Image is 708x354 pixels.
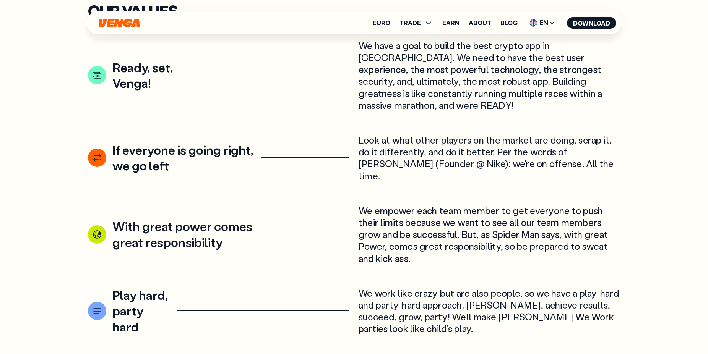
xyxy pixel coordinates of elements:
div: Ready, set, Venga! [112,60,175,91]
img: flag-uk [529,19,537,27]
span: TRADE [399,18,433,27]
a: About [469,20,491,26]
a: Earn [442,20,460,26]
span: TRADE [399,20,421,26]
a: Blog [500,20,518,26]
div: If everyone is going right, we go left [112,142,255,174]
div: We empower each team member to get everyone to push their limits because we want to see all our t... [359,205,620,264]
span: EN [527,17,558,29]
div: We work like crazy but are also people, so we have a play-hard and party-hard approach. [PERSON_N... [359,287,620,335]
a: Euro [373,20,390,26]
div: We have a goal to build the best crypto app in [GEOGRAPHIC_DATA]. We need to have the best user e... [359,40,620,111]
div: Play hard, party hard [112,287,171,335]
button: Download [567,17,616,29]
div: Look at what other players on the market are doing, scrap it, do it differently, and do it better... [359,134,620,182]
svg: Home [98,19,141,27]
h2: Our Values [88,4,620,17]
div: With great power comes great responsibility [112,218,262,250]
